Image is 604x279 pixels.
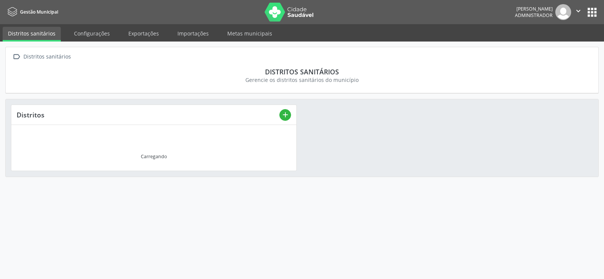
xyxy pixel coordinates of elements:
i:  [574,7,582,15]
i:  [11,51,22,62]
a: Gestão Municipal [5,6,58,18]
div: [PERSON_NAME] [515,6,553,12]
div: Carregando [141,153,167,160]
div: Distritos sanitários [16,68,588,76]
a:  Distritos sanitários [11,51,72,62]
button: apps [586,6,599,19]
div: Distritos [17,111,279,119]
span: Administrador [515,12,553,18]
a: Distritos sanitários [3,27,61,42]
a: Configurações [69,27,115,40]
div: Distritos sanitários [22,51,72,62]
a: Metas municipais [222,27,277,40]
a: Importações [172,27,214,40]
img: img [555,4,571,20]
div: Gerencie os distritos sanitários do município [16,76,588,84]
button:  [571,4,586,20]
i: add [281,111,290,119]
a: Exportações [123,27,164,40]
button: add [279,109,291,121]
span: Gestão Municipal [20,9,58,15]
